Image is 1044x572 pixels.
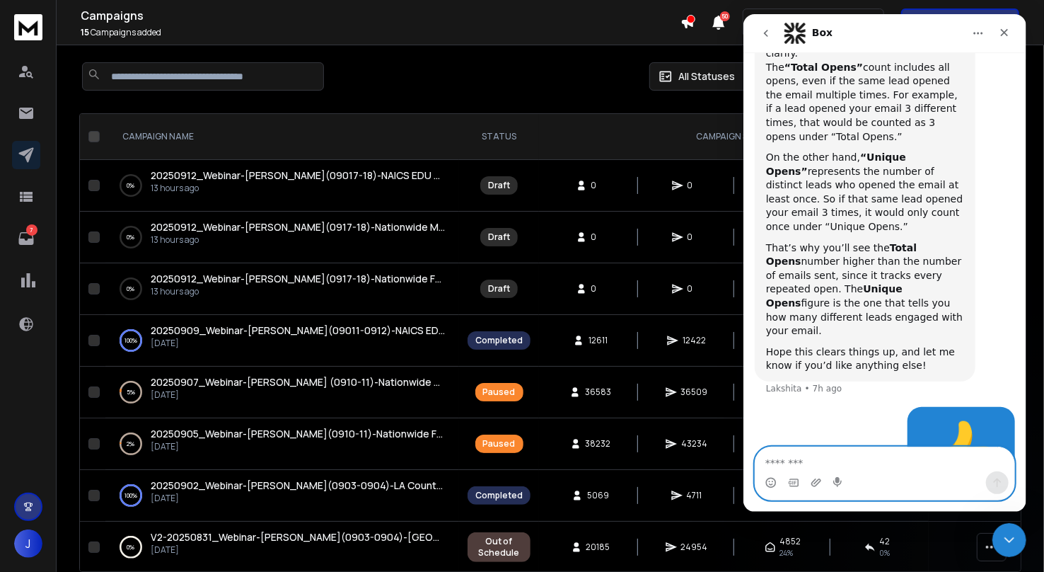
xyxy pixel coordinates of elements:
[23,47,221,130] div: The count includes all opens, even if the same lead opened the email multiple times. For example,...
[127,230,135,244] p: 0 %
[105,160,459,212] td: 0%20250912_Webinar-[PERSON_NAME](09017-18)-NAICS EDU Support - Nationwide Contracts13 hours ago
[105,470,459,522] td: 100%20250902_Webinar-[PERSON_NAME](0903-0904)-LA County Public Works & Health Services[DATE]
[151,272,552,285] span: 20250912_Webinar-[PERSON_NAME](0917-18)-Nationwide Facility Support Contracts
[475,536,523,559] div: Out of Schedule
[124,488,137,503] p: 100 %
[488,283,510,294] div: Draft
[483,438,516,450] div: Paused
[127,178,135,193] p: 0 %
[164,393,272,486] div: thumbs up
[127,282,135,296] p: 0 %
[586,542,610,553] span: 20185
[688,231,702,243] span: 0
[41,47,120,59] b: “Total Opens”
[586,438,611,450] span: 38232
[151,479,445,493] a: 20250902_Webinar-[PERSON_NAME](0903-0904)-LA County Public Works & Health Services
[151,375,445,389] a: 20250907_Webinar-[PERSON_NAME] (0910-11)-Nationwide Marketing Support Contracts
[22,463,33,474] button: Emoji picker
[151,324,445,338] a: 20250909_Webinar-[PERSON_NAME](09011-0912)-NAICS EDU Support - Nationwide Contracts
[45,463,56,474] button: Gif picker
[23,227,221,324] div: That’s why you’ll see the number higher than the number of emails sent, since it tracks every rep...
[591,180,605,191] span: 0
[127,437,135,451] p: 2 %
[14,14,42,40] img: logo
[488,180,510,191] div: Draft
[681,438,707,450] span: 43234
[12,224,40,253] a: 7
[459,114,539,160] th: STATUS
[151,272,445,286] a: 20250912_Webinar-[PERSON_NAME](0917-18)-Nationwide Facility Support Contracts
[743,14,1026,512] iframe: Intercom live chat
[105,315,459,367] td: 100%20250909_Webinar-[PERSON_NAME](09011-0912)-NAICS EDU Support - Nationwide Contracts[DATE]
[720,11,730,21] span: 50
[127,540,135,554] p: 0 %
[151,220,567,234] span: 20250912_Webinar-[PERSON_NAME](0917-18)-Nationwide Marketing Support Contracts
[151,389,445,401] p: [DATE]
[880,536,891,547] span: 42
[151,234,445,246] p: 13 hours ago
[81,27,680,38] p: Campaigns added
[105,367,459,418] td: 5%20250907_Webinar-[PERSON_NAME] (0910-11)-Nationwide Marketing Support Contracts[DATE]
[12,433,271,457] textarea: Message…
[151,324,597,337] span: 20250909_Webinar-[PERSON_NAME](09011-0912)-NAICS EDU Support - Nationwide Contracts
[880,547,891,559] span: 0 %
[151,183,445,194] p: 13 hours ago
[587,490,609,501] span: 5069
[687,490,702,501] span: 4711
[23,137,221,220] div: On the other hand, represents the number of distinct leads who opened the email at least once. So...
[151,493,445,504] p: [DATE]
[151,441,445,452] p: [DATE]
[81,7,680,24] h1: Campaigns
[683,335,706,346] span: 12422
[105,212,459,263] td: 0%20250912_Webinar-[PERSON_NAME](0917-18)-Nationwide Marketing Support Contracts13 hours ago
[105,263,459,315] td: 0%20250912_Webinar-[PERSON_NAME](0917-18)-Nationwide Facility Support Contracts13 hours ago
[681,542,708,553] span: 24954
[681,387,708,398] span: 36509
[475,490,523,501] div: Completed
[124,333,137,348] p: 100 %
[591,231,605,243] span: 0
[539,114,929,160] th: CAMPAIGN STATS
[67,463,79,474] button: Upload attachment
[483,387,516,398] div: Paused
[151,220,445,234] a: 20250912_Webinar-[PERSON_NAME](0917-18)-Nationwide Marketing Support Contracts
[780,547,794,559] span: 24 %
[151,544,445,556] p: [DATE]
[127,385,135,399] p: 5 %
[26,224,37,236] p: 7
[151,338,445,349] p: [DATE]
[23,370,99,379] div: Lakshita • 7h ago
[591,283,605,294] span: 0
[151,530,622,544] span: V2-20250831_Webinar-[PERSON_NAME](0903-0904)-[GEOGRAPHIC_DATA] (ISD) RFP-[US_STATE]
[105,418,459,470] td: 2%20250905_Webinar-[PERSON_NAME](0910-11)-Nationwide Facility Support Contracts[DATE]
[151,530,445,544] a: V2-20250831_Webinar-[PERSON_NAME](0903-0904)-[GEOGRAPHIC_DATA] (ISD) RFP-[US_STATE]
[151,479,588,492] span: 20250902_Webinar-[PERSON_NAME](0903-0904)-LA County Public Works & Health Services
[151,427,445,441] a: 20250905_Webinar-[PERSON_NAME](0910-11)-Nationwide Facility Support Contracts
[151,427,554,440] span: 20250905_Webinar-[PERSON_NAME](0910-11)-Nationwide Facility Support Contracts
[11,393,272,503] div: james says…
[151,168,445,183] a: 20250912_Webinar-[PERSON_NAME](09017-18)-NAICS EDU Support - Nationwide Contracts
[475,335,523,346] div: Completed
[243,457,265,480] button: Send a message…
[105,114,459,160] th: CAMPAIGN NAME
[151,375,571,389] span: 20250907_Webinar-[PERSON_NAME] (0910-11)-Nationwide Marketing Support Contracts
[901,8,1019,37] button: Get Free Credits
[780,536,801,547] span: 4852
[14,530,42,558] button: J
[678,69,735,84] p: All Statuses
[23,331,221,359] div: Hope this clears things up, and let me know if you’d like anything else!
[588,335,608,346] span: 12611
[81,26,89,38] span: 15
[90,463,101,474] button: Start recording
[151,286,445,297] p: 13 hours ago
[23,228,173,253] b: Total Opens
[992,523,1026,557] iframe: Intercom live chat
[585,387,611,398] span: 36583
